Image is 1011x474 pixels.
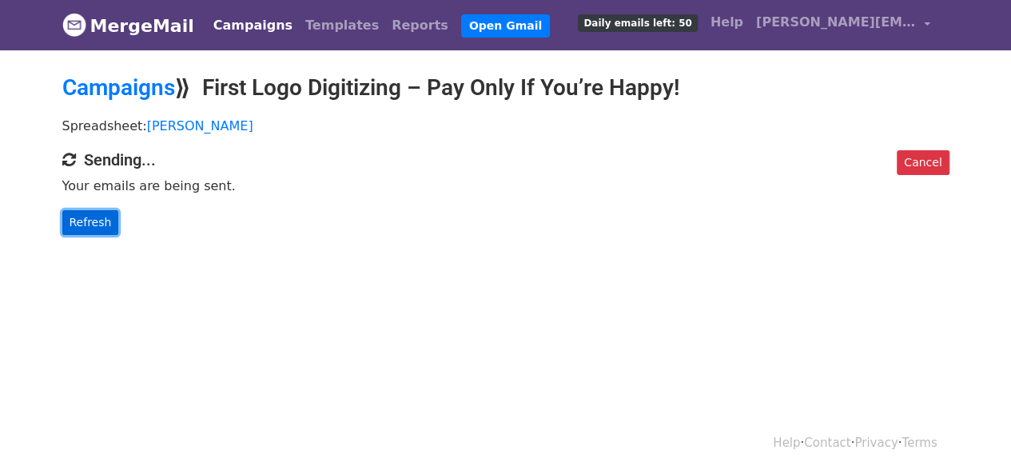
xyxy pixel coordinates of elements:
img: MergeMail logo [62,13,86,37]
h4: Sending... [62,150,949,169]
h2: ⟫ First Logo Digitizing – Pay Only If You’re Happy! [62,74,949,102]
a: Help [704,6,750,38]
a: [PERSON_NAME][EMAIL_ADDRESS][DOMAIN_NAME] [750,6,937,44]
p: Your emails are being sent. [62,177,949,194]
a: Daily emails left: 50 [571,6,703,38]
p: Spreadsheet: [62,118,949,134]
a: [PERSON_NAME] [147,118,253,133]
a: Campaigns [62,74,175,101]
a: Cancel [897,150,949,175]
a: Open Gmail [461,14,550,38]
a: Terms [902,436,937,450]
span: Daily emails left: 50 [578,14,697,32]
a: Refresh [62,210,119,235]
span: [PERSON_NAME][EMAIL_ADDRESS][DOMAIN_NAME] [756,13,916,32]
a: Privacy [854,436,898,450]
a: Contact [804,436,850,450]
a: Campaigns [207,10,299,42]
a: Help [773,436,800,450]
a: Templates [299,10,385,42]
a: MergeMail [62,9,194,42]
a: Reports [385,10,455,42]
